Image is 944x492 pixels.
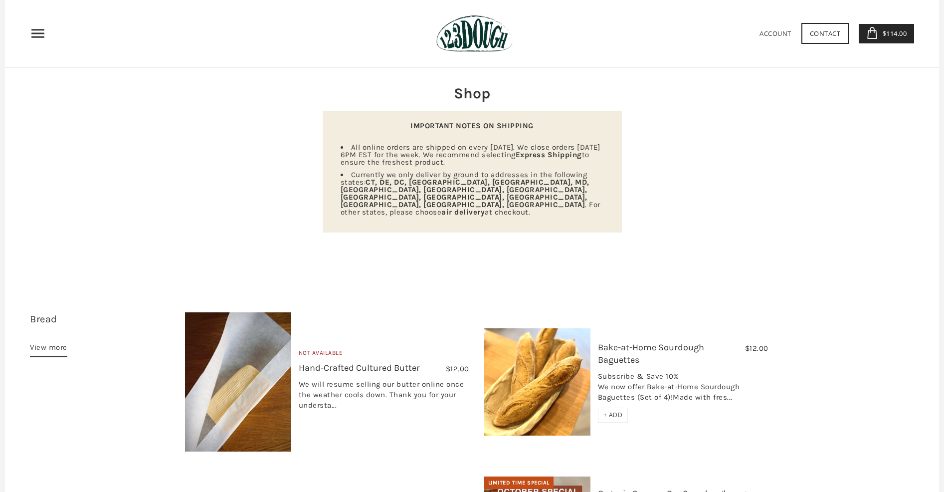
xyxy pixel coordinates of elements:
span: + ADD [603,411,623,419]
div: + ADD [598,408,628,423]
span: All online orders are shipped on every [DATE]. We close orders [DATE] 6PM EST for the week. We re... [341,143,600,167]
strong: IMPORTANT NOTES ON SHIPPING [410,121,534,130]
span: $12.00 [745,344,768,353]
img: 123Dough Bakery [436,15,513,52]
strong: CT, DE, DC, [GEOGRAPHIC_DATA], [GEOGRAPHIC_DATA], MD, [GEOGRAPHIC_DATA], [GEOGRAPHIC_DATA], [GEOG... [341,178,589,209]
a: Hand-Crafted Cultured Butter [299,362,420,373]
a: Bread [30,313,57,325]
a: $114.00 [859,24,914,43]
div: We will resume selling our butter online once the weather cools down. Thank you for your understa... [299,379,469,416]
a: Account [759,29,791,38]
div: Subscribe & Save 10% We now offer Bake-at-Home Sourdough Baguettes (Set of 4)!Made with fres... [598,371,768,408]
a: Contact [801,23,849,44]
h3: 14 items [30,312,178,341]
nav: Primary [30,25,46,41]
strong: Express Shipping [516,150,582,159]
span: $114.00 [880,29,907,38]
div: Limited Time Special [484,477,554,490]
strong: air delivery [441,208,485,217]
a: View more [30,341,67,357]
span: Currently we only deliver by ground to addresses in the following states: . For other states, ple... [341,170,600,217]
h2: Shop [323,83,622,104]
a: Bake-at-Home Sourdough Baguettes [598,342,704,365]
span: $12.00 [446,364,469,373]
img: Hand-Crafted Cultured Butter [185,312,291,451]
div: Not Available [299,348,469,362]
img: Bake-at-Home Sourdough Baguettes [484,328,590,435]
